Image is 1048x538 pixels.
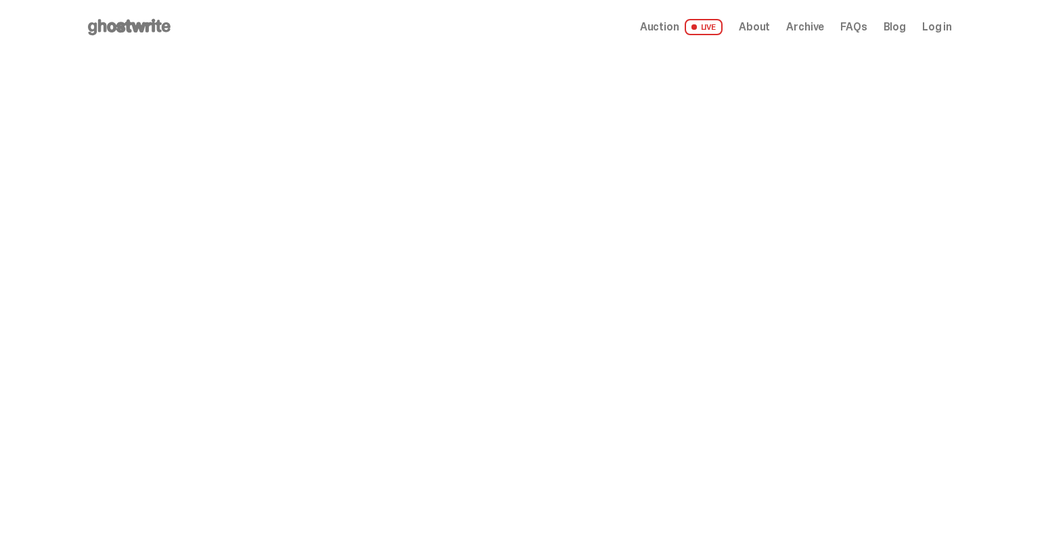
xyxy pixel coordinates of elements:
[922,22,952,32] a: Log in
[640,19,723,35] a: Auction LIVE
[640,22,679,32] span: Auction
[739,22,770,32] a: About
[786,22,824,32] a: Archive
[884,22,906,32] a: Blog
[685,19,723,35] span: LIVE
[840,22,867,32] a: FAQs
